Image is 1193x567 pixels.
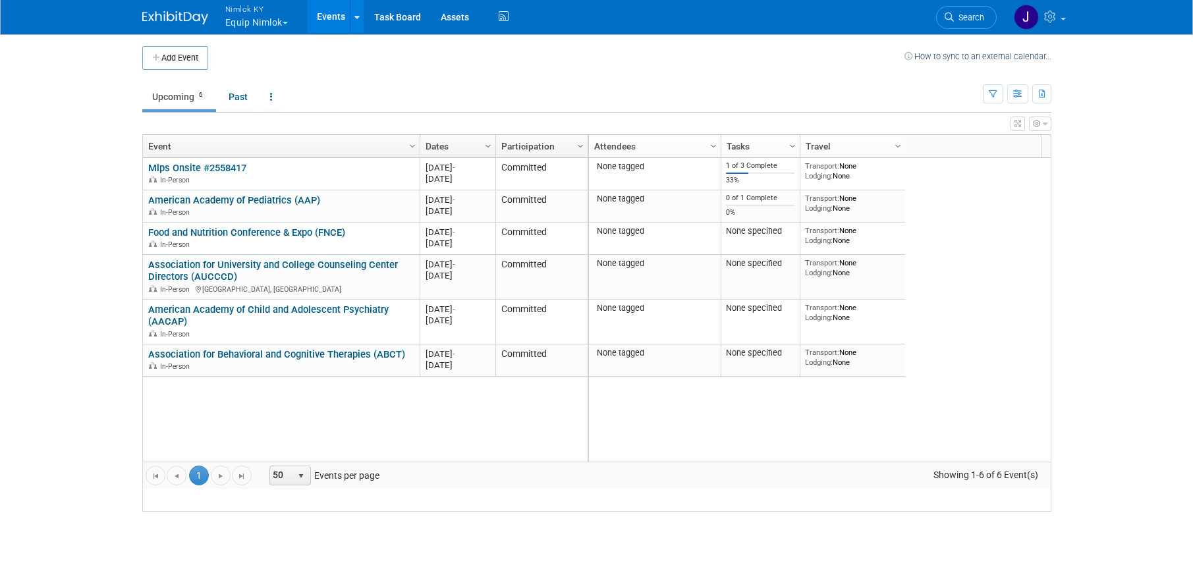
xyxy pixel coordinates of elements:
a: Go to the next page [211,466,231,485]
span: 50 [270,466,292,485]
a: Tasks [727,135,791,157]
span: Lodging: [805,236,833,245]
td: Committed [495,255,588,300]
td: Committed [495,158,588,190]
span: In-Person [160,330,194,338]
span: Events per page [252,466,393,485]
div: [DATE] [426,259,489,270]
div: None None [805,161,900,180]
a: Go to the previous page [167,466,186,485]
a: Travel [806,135,897,157]
a: Search [936,6,997,29]
div: None tagged [594,226,715,236]
span: Column Settings [575,141,586,151]
span: In-Person [160,176,194,184]
span: 6 [195,90,206,100]
div: None tagged [594,348,715,358]
span: Lodging: [805,268,833,277]
span: Lodging: [805,171,833,180]
a: Event [148,135,411,157]
img: Jamie Dunn [1014,5,1039,30]
div: [DATE] [426,270,489,281]
span: Transport: [805,226,839,235]
div: [DATE] [426,205,489,217]
a: Association for University and College Counseling Center Directors (AUCCCD) [148,259,398,283]
span: Showing 1-6 of 6 Event(s) [921,466,1050,484]
div: None specified [726,348,794,358]
div: 33% [726,176,794,185]
span: Transport: [805,161,839,171]
img: In-Person Event [149,240,157,247]
span: In-Person [160,208,194,217]
span: In-Person [160,285,194,294]
div: [DATE] [426,348,489,360]
div: [DATE] [426,360,489,371]
span: Lodging: [805,358,833,367]
div: None tagged [594,258,715,269]
td: Committed [495,190,588,223]
span: select [296,471,306,481]
span: Go to the first page [150,471,161,481]
div: 0 of 1 Complete [726,194,794,203]
span: Lodging: [805,313,833,322]
a: Food and Nutrition Conference & Expo (FNCE) [148,227,345,238]
button: Add Event [142,46,208,70]
a: Column Settings [706,135,721,155]
span: - [453,304,455,314]
span: - [453,163,455,173]
a: Column Settings [481,135,495,155]
a: Go to the first page [146,466,165,485]
div: None specified [726,226,794,236]
a: Column Settings [573,135,588,155]
div: [GEOGRAPHIC_DATA], [GEOGRAPHIC_DATA] [148,283,414,294]
td: Committed [495,223,588,255]
a: How to sync to an external calendar... [904,51,1051,61]
span: Transport: [805,303,839,312]
div: None tagged [594,194,715,204]
a: Participation [501,135,579,157]
div: None None [805,303,900,322]
div: 1 of 3 Complete [726,161,794,171]
img: In-Person Event [149,285,157,292]
img: In-Person Event [149,362,157,369]
a: Attendees [594,135,712,157]
a: Go to the last page [232,466,252,485]
img: In-Person Event [149,176,157,182]
div: [DATE] [426,194,489,205]
td: Committed [495,344,588,377]
img: ExhibitDay [142,11,208,24]
span: Column Settings [787,141,798,151]
a: Upcoming6 [142,84,216,109]
span: - [453,259,455,269]
a: Column Settings [405,135,420,155]
span: Transport: [805,194,839,203]
div: [DATE] [426,315,489,326]
div: None tagged [594,161,715,172]
div: [DATE] [426,304,489,315]
div: None specified [726,303,794,313]
div: [DATE] [426,162,489,173]
div: [DATE] [426,173,489,184]
span: Transport: [805,348,839,357]
div: [DATE] [426,227,489,238]
span: Column Settings [708,141,719,151]
div: None tagged [594,303,715,313]
span: In-Person [160,362,194,371]
td: Committed [495,300,588,344]
span: - [453,195,455,205]
div: 0% [726,208,794,217]
span: Transport: [805,258,839,267]
span: Nimlok KY [225,2,288,16]
img: In-Person Event [149,330,157,337]
span: Column Settings [407,141,418,151]
div: None None [805,194,900,213]
a: Column Settings [785,135,800,155]
div: None None [805,348,900,367]
span: 1 [189,466,209,485]
span: Lodging: [805,203,833,213]
span: Go to the next page [215,471,226,481]
a: Column Settings [891,135,905,155]
a: Dates [426,135,487,157]
span: - [453,227,455,237]
span: Go to the previous page [171,471,182,481]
